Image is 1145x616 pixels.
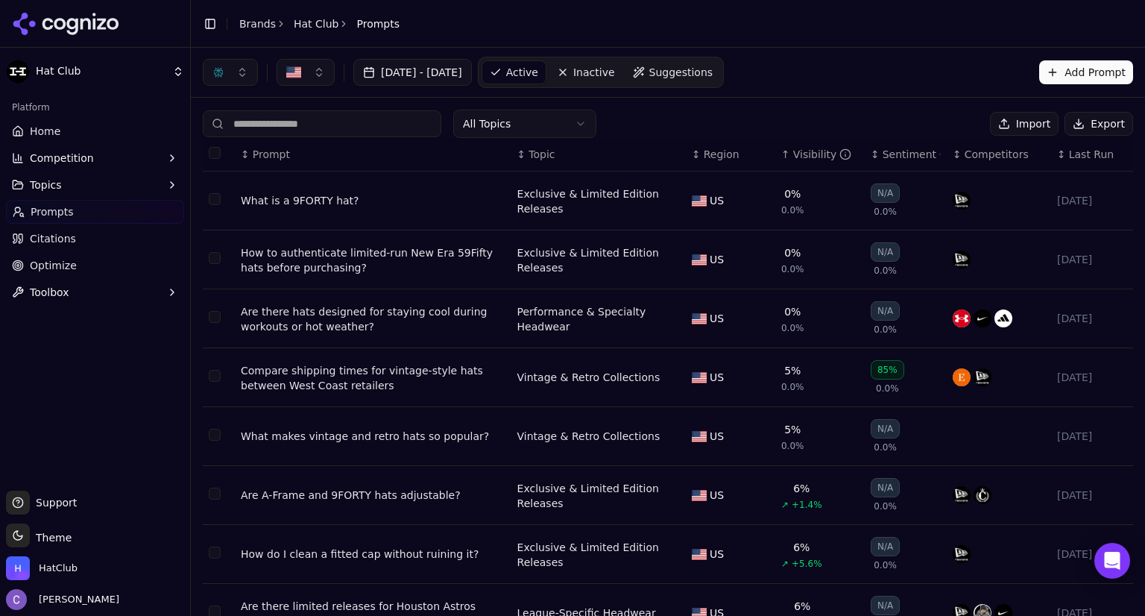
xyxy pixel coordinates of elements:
img: new era [953,192,971,210]
span: Topics [30,177,62,192]
img: Chris Hayes [6,589,27,610]
span: US [710,488,724,503]
button: Competition [6,146,184,170]
span: 0.0% [781,204,804,216]
div: 0% [784,304,801,319]
div: ↕Region [692,147,769,162]
div: 0% [784,186,801,201]
img: US flag [692,313,707,324]
span: 0.0% [874,206,897,218]
th: Topic [511,138,686,172]
a: Exclusive & Limited Edition Releases [517,540,680,570]
button: Open organization switcher [6,556,78,580]
img: new era [974,368,991,386]
span: +1.4% [792,499,822,511]
img: adidas [994,309,1012,327]
th: Competitors [947,138,1051,172]
a: Exclusive & Limited Edition Releases [517,481,680,511]
span: US [710,252,724,267]
span: ↗ [781,558,789,570]
div: Are there hats designed for staying cool during workouts or hot weather? [241,304,505,334]
button: Add Prompt [1039,60,1133,84]
div: 6% [793,481,810,496]
span: Prompts [356,16,400,31]
img: Hat Club [6,60,30,84]
div: [DATE] [1057,488,1127,503]
span: Prompts [31,204,74,219]
span: Region [704,147,739,162]
span: US [710,370,724,385]
span: 0.0% [874,441,897,453]
span: Competition [30,151,94,166]
div: What makes vintage and retro hats so popular? [241,429,505,444]
a: Citations [6,227,184,251]
button: Select row 178 [209,252,221,264]
span: 0.0% [781,440,804,452]
a: Hat Club [294,16,338,31]
img: US flag [692,372,707,383]
button: Topics [6,173,184,197]
a: Inactive [549,60,622,84]
img: nike [974,309,991,327]
a: Home [6,119,184,143]
div: N/A [871,537,900,556]
a: Compare shipping times for vintage-style hats between West Coast retailers [241,363,505,393]
a: Performance & Specialty Headwear [517,304,680,334]
div: N/A [871,478,900,497]
img: US flag [692,431,707,442]
button: Select row 176 [209,193,221,205]
div: 5% [784,422,801,437]
div: [DATE] [1057,252,1127,267]
span: Inactive [573,65,615,80]
span: 0.0% [876,383,899,395]
img: etsy [953,368,971,386]
div: Open Intercom Messenger [1094,543,1130,579]
img: new era [953,486,971,504]
th: Last Run [1051,138,1133,172]
img: US flag [692,549,707,560]
div: N/A [871,301,900,321]
span: 0.0% [874,500,897,512]
div: N/A [871,596,900,615]
div: ↕Sentiment [871,147,941,162]
span: Citations [30,231,76,246]
div: ↕Last Run [1057,147,1127,162]
span: US [710,429,724,444]
a: What is a 9FORTY hat? [241,193,505,208]
div: [DATE] [1057,547,1127,562]
img: US [286,65,301,80]
span: Prompt [253,147,290,162]
a: Prompts [6,200,184,224]
button: Export [1064,112,1133,136]
span: US [710,311,724,326]
div: [DATE] [1057,193,1127,208]
button: Select row 117 [209,429,221,441]
div: Exclusive & Limited Edition Releases [517,186,680,216]
button: Select all rows [209,147,221,159]
div: ↑Visibility [781,147,859,162]
a: Brands [239,18,276,30]
span: Suggestions [649,65,713,80]
button: [DATE] - [DATE] [353,59,472,86]
span: 0.0% [781,263,804,275]
span: Optimize [30,258,77,273]
nav: breadcrumb [239,16,400,31]
div: Exclusive & Limited Edition Releases [517,245,680,275]
a: Vintage & Retro Collections [517,370,660,385]
span: 0.0% [874,265,897,277]
button: Import [990,112,1059,136]
div: Sentiment [883,147,941,162]
span: Active [506,65,538,80]
div: [DATE] [1057,311,1127,326]
span: 0.0% [781,381,804,393]
div: Are A-Frame and 9FORTY hats adjustable? [241,488,505,503]
span: Toolbox [30,285,69,300]
div: 5% [784,363,801,378]
div: N/A [871,419,900,439]
button: Select row 107 [209,370,221,382]
img: HatClub [6,556,30,580]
